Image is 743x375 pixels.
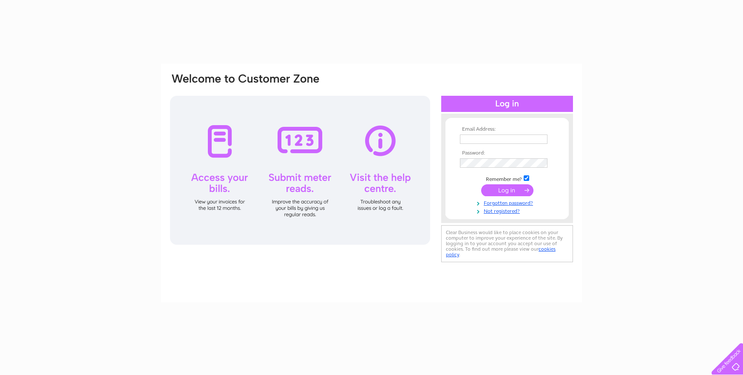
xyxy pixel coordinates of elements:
a: Not registered? [460,206,556,215]
td: Remember me? [458,174,556,183]
input: Submit [481,184,533,196]
th: Password: [458,150,556,156]
a: Forgotten password? [460,198,556,206]
div: Clear Business would like to place cookies on your computer to improve your experience of the sit... [441,225,573,262]
th: Email Address: [458,126,556,132]
a: cookies policy [446,246,556,258]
